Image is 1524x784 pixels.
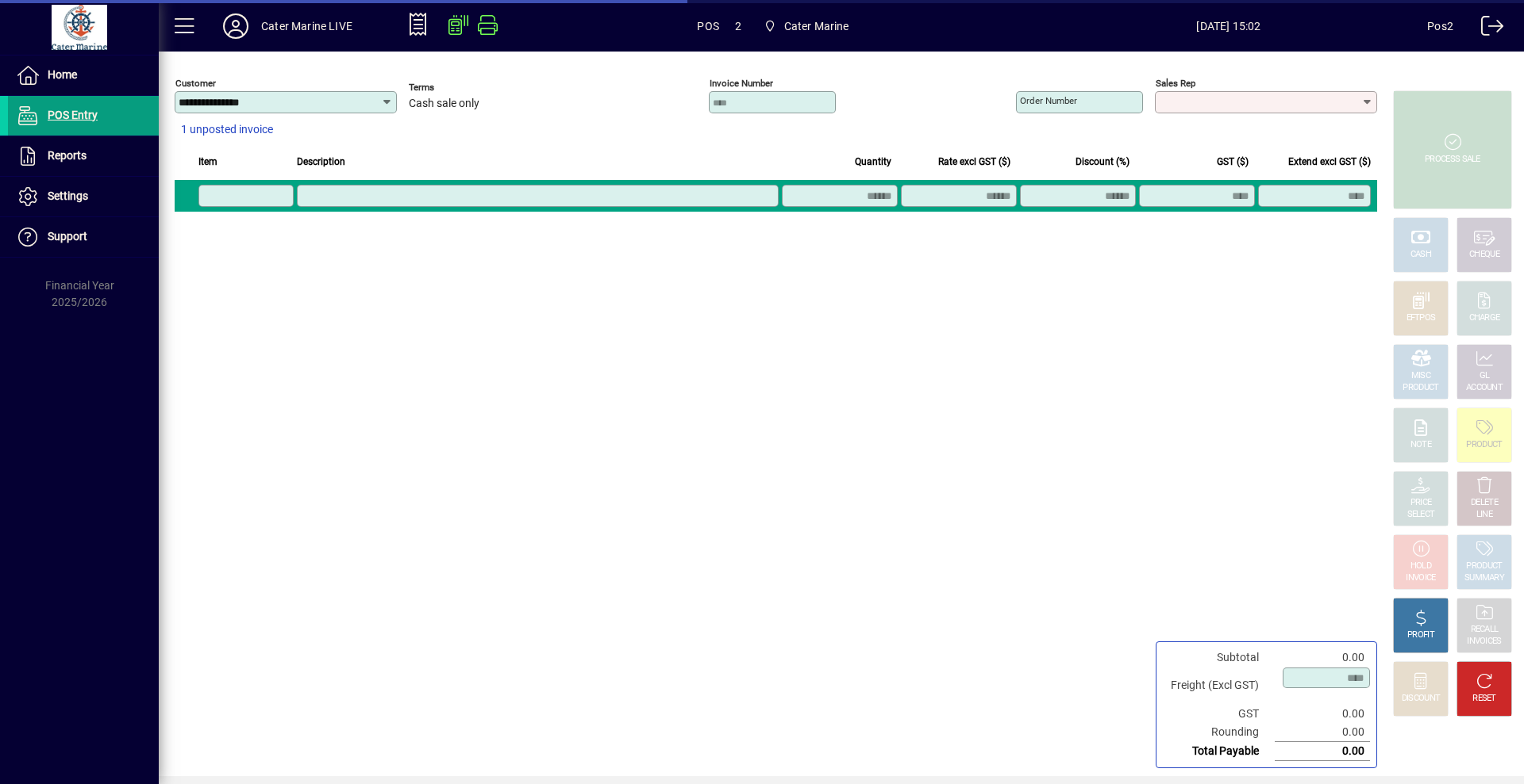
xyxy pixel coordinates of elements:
span: [DATE] 15:02 [1030,13,1428,39]
span: Rate excl GST ($) [938,153,1010,170]
div: DISCOUNT [1402,693,1440,705]
span: Quantity [855,153,891,170]
div: INVOICES [1467,636,1501,648]
span: Description [297,153,345,170]
td: Subtotal [1163,648,1275,667]
div: DELETE [1471,497,1498,509]
span: Terms [409,82,504,93]
mat-label: Sales rep [1156,78,1195,89]
span: 1 unposted invoice [181,121,273,138]
span: POS [697,13,719,39]
span: Home [48,68,77,81]
a: Logout [1469,3,1504,55]
span: Cater Marine [757,12,856,40]
div: LINE [1476,509,1492,521]
button: 1 unposted invoice [175,116,279,144]
div: Cater Marine LIVE [261,13,352,39]
div: SELECT [1407,509,1435,521]
div: RECALL [1471,624,1499,636]
span: Settings [48,189,88,202]
span: Cash sale only [409,98,479,110]
div: EFTPOS [1407,312,1436,324]
span: GST ($) [1217,153,1249,170]
div: PRODUCT [1466,439,1502,451]
span: POS Entry [48,109,98,121]
div: SUMMARY [1464,572,1504,584]
span: Item [198,153,217,170]
mat-label: Customer [175,78,216,89]
td: 0.00 [1275,648,1370,667]
td: GST [1163,705,1275,723]
div: GL [1480,370,1490,382]
div: PROFIT [1407,629,1434,641]
div: HOLD [1410,560,1431,572]
mat-label: Order number [1020,95,1077,106]
a: Settings [8,177,159,216]
div: PRICE [1410,497,1432,509]
span: 2 [735,13,741,39]
a: Reports [8,136,159,176]
div: INVOICE [1406,572,1435,584]
td: 0.00 [1275,742,1370,761]
button: Profile [210,12,261,40]
div: Pos2 [1427,13,1453,39]
div: PRODUCT [1466,560,1502,572]
div: MISC [1411,370,1430,382]
div: CHARGE [1469,312,1500,324]
a: Support [8,217,159,257]
td: 0.00 [1275,723,1370,742]
div: PROCESS SALE [1425,154,1480,166]
div: CASH [1410,249,1431,261]
div: PRODUCT [1403,382,1438,394]
span: Cater Marine [784,13,849,39]
span: Support [48,230,87,243]
td: Total Payable [1163,742,1275,761]
div: CHEQUE [1469,249,1499,261]
div: RESET [1472,693,1496,705]
div: ACCOUNT [1466,382,1503,394]
span: Discount (%) [1076,153,1130,170]
td: Rounding [1163,723,1275,742]
td: Freight (Excl GST) [1163,667,1275,705]
mat-label: Invoice number [710,78,773,89]
span: Extend excl GST ($) [1288,153,1371,170]
a: Home [8,55,159,95]
td: 0.00 [1275,705,1370,723]
span: Reports [48,149,87,162]
div: NOTE [1410,439,1431,451]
